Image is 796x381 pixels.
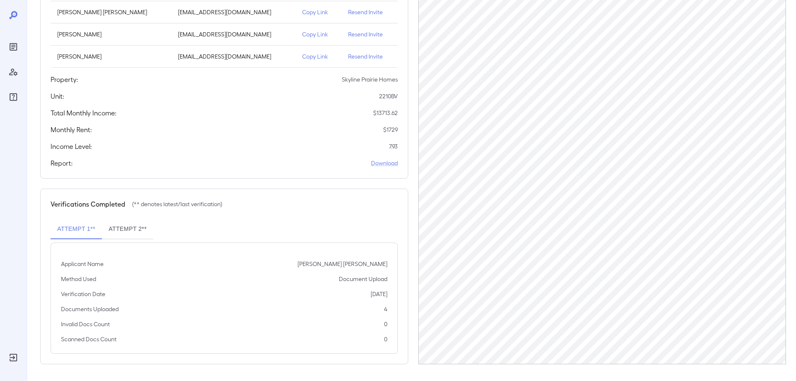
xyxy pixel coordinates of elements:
[342,75,398,84] p: Skyline Prairie Homes
[61,320,110,328] p: Invalid Docs Count
[348,30,391,38] p: Resend Invite
[178,8,289,16] p: [EMAIL_ADDRESS][DOMAIN_NAME]
[51,158,73,168] h5: Report:
[348,52,391,61] p: Resend Invite
[7,40,20,54] div: Reports
[178,52,289,61] p: [EMAIL_ADDRESS][DOMAIN_NAME]
[61,260,104,268] p: Applicant Name
[302,30,335,38] p: Copy Link
[339,275,387,283] p: Document Upload
[51,91,64,101] h5: Unit:
[302,8,335,16] p: Copy Link
[384,305,387,313] p: 4
[51,125,92,135] h5: Monthly Rent:
[51,141,92,151] h5: Income Level:
[61,275,96,283] p: Method Used
[383,125,398,134] p: $ 1729
[379,92,398,100] p: 2210BV
[7,65,20,79] div: Manage Users
[57,30,165,38] p: [PERSON_NAME]
[348,8,391,16] p: Resend Invite
[61,335,117,343] p: Scanned Docs Count
[132,200,222,208] p: (** denotes latest/last verification)
[373,109,398,117] p: $ 13713.62
[51,74,78,84] h5: Property:
[61,290,105,298] p: Verification Date
[51,108,117,118] h5: Total Monthly Income:
[302,52,335,61] p: Copy Link
[384,320,387,328] p: 0
[7,90,20,104] div: FAQ
[384,335,387,343] p: 0
[371,159,398,167] a: Download
[298,260,387,268] p: [PERSON_NAME] [PERSON_NAME]
[51,199,125,209] h5: Verifications Completed
[57,8,165,16] p: [PERSON_NAME] [PERSON_NAME]
[102,219,153,239] button: Attempt 2**
[51,219,102,239] button: Attempt 1**
[61,305,119,313] p: Documents Uploaded
[371,290,387,298] p: [DATE]
[389,142,398,151] p: 7.93
[7,351,20,364] div: Log Out
[57,52,165,61] p: [PERSON_NAME]
[178,30,289,38] p: [EMAIL_ADDRESS][DOMAIN_NAME]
